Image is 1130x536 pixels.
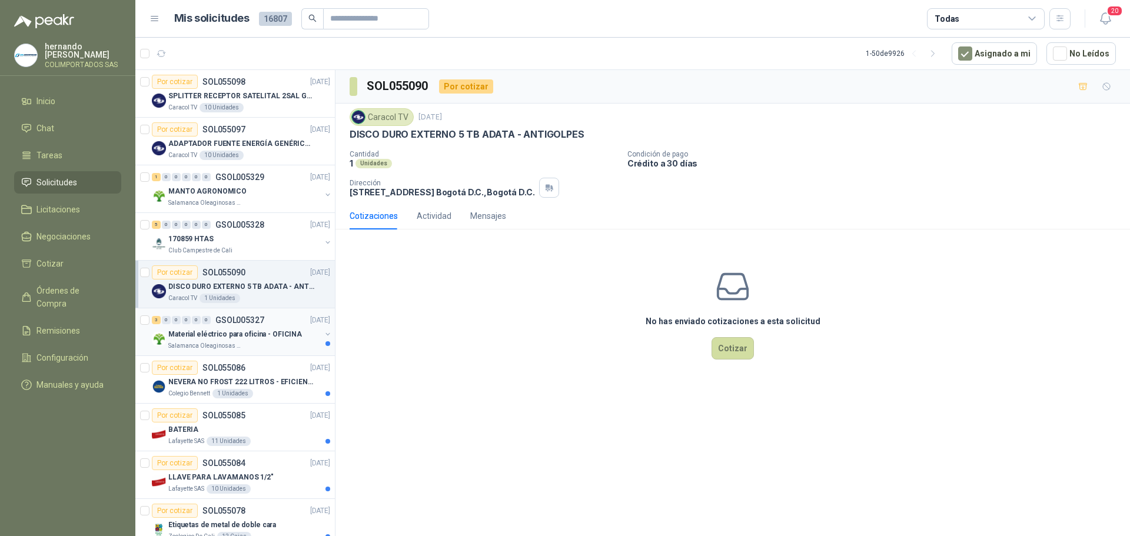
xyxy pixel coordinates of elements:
[627,158,1125,168] p: Crédito a 30 días
[135,404,335,451] a: Por cotizarSOL055085[DATE] Company LogoBATERIALafayette SAS11 Unidades
[135,70,335,118] a: Por cotizarSOL055098[DATE] Company LogoSPLITTER RECEPTOR SATELITAL 2SAL GT-SP21Caracol TV10 Unidades
[168,341,242,351] p: Salamanca Oleaginosas SAS
[168,91,315,102] p: SPLITTER RECEPTOR SATELITAL 2SAL GT-SP21
[45,42,121,59] p: hernando [PERSON_NAME]
[418,112,442,123] p: [DATE]
[135,451,335,499] a: Por cotizarSOL055084[DATE] Company LogoLLAVE PARA LAVAMANOS 1/2"Lafayette SAS10 Unidades
[1095,8,1116,29] button: 20
[36,203,80,216] span: Licitaciones
[367,77,430,95] h3: SOL055090
[202,221,211,229] div: 0
[14,252,121,275] a: Cotizar
[152,221,161,229] div: 5
[36,351,88,364] span: Configuración
[36,324,80,337] span: Remisiones
[168,198,242,208] p: Salamanca Oleaginosas SAS
[202,268,245,277] p: SOL055090
[207,437,251,446] div: 11 Unidades
[152,475,166,489] img: Company Logo
[310,172,330,183] p: [DATE]
[182,316,191,324] div: 0
[168,294,197,303] p: Caracol TV
[152,456,198,470] div: Por cotizar
[470,209,506,222] div: Mensajes
[168,377,315,388] p: NEVERA NO FROST 222 LITROS - EFICIENCIA ENERGETICA A
[14,144,121,167] a: Tareas
[352,111,365,124] img: Company Logo
[152,332,166,346] img: Company Logo
[310,219,330,231] p: [DATE]
[14,347,121,369] a: Configuración
[152,408,198,422] div: Por cotizar
[310,124,330,135] p: [DATE]
[14,374,121,396] a: Manuales y ayuda
[202,411,245,420] p: SOL055085
[310,505,330,517] p: [DATE]
[36,284,110,310] span: Órdenes de Compra
[168,389,210,398] p: Colegio Bennett
[202,316,211,324] div: 0
[135,356,335,404] a: Por cotizarSOL055086[DATE] Company LogoNEVERA NO FROST 222 LITROS - EFICIENCIA ENERGETICA AColegi...
[14,198,121,221] a: Licitaciones
[310,458,330,469] p: [DATE]
[168,424,198,435] p: BATERIA
[308,14,317,22] span: search
[259,12,292,26] span: 16807
[215,221,264,229] p: GSOL005328
[215,173,264,181] p: GSOL005329
[350,150,618,158] p: Cantidad
[14,319,121,342] a: Remisiones
[152,189,166,203] img: Company Logo
[152,265,198,279] div: Por cotizar
[162,221,171,229] div: 0
[350,209,398,222] div: Cotizaciones
[152,170,333,208] a: 1 0 0 0 0 0 GSOL005329[DATE] Company LogoMANTO AGRONOMICOSalamanca Oleaginosas SAS
[192,316,201,324] div: 0
[202,78,245,86] p: SOL055098
[36,95,55,108] span: Inicio
[135,261,335,308] a: Por cotizarSOL055090[DATE] Company LogoDISCO DURO EXTERNO 5 TB ADATA - ANTIGOLPESCaracol TV1 Unid...
[168,520,276,531] p: Etiquetas de metal de doble cara
[192,221,201,229] div: 0
[135,118,335,165] a: Por cotizarSOL055097[DATE] Company LogoADAPTADOR FUENTE ENERGÍA GENÉRICO 24V 1ACaracol TV10 Unidades
[417,209,451,222] div: Actividad
[152,75,198,89] div: Por cotizar
[36,378,104,391] span: Manuales y ayuda
[646,315,820,328] h3: No has enviado cotizaciones a esta solicitud
[350,179,534,187] p: Dirección
[152,141,166,155] img: Company Logo
[168,484,204,494] p: Lafayette SAS
[212,389,253,398] div: 1 Unidades
[310,362,330,374] p: [DATE]
[202,507,245,515] p: SOL055078
[168,329,302,340] p: Material eléctrico para oficina - OFICINA
[215,316,264,324] p: GSOL005327
[14,171,121,194] a: Solicitudes
[1106,5,1123,16] span: 20
[36,176,77,189] span: Solicitudes
[310,315,330,326] p: [DATE]
[15,44,37,66] img: Company Logo
[172,221,181,229] div: 0
[350,187,534,197] p: [STREET_ADDRESS] Bogotá D.C. , Bogotá D.C.
[14,14,74,28] img: Logo peakr
[152,122,198,137] div: Por cotizar
[182,221,191,229] div: 0
[202,173,211,181] div: 0
[355,159,392,168] div: Unidades
[192,173,201,181] div: 0
[152,361,198,375] div: Por cotizar
[168,246,232,255] p: Club Campestre de Cali
[162,173,171,181] div: 0
[168,234,214,245] p: 170859 HTAS
[14,117,121,139] a: Chat
[712,337,754,359] button: Cotizar
[172,316,181,324] div: 0
[152,427,166,441] img: Company Logo
[310,410,330,421] p: [DATE]
[168,281,315,292] p: DISCO DURO EXTERNO 5 TB ADATA - ANTIGOLPES
[152,284,166,298] img: Company Logo
[36,149,62,162] span: Tareas
[14,279,121,315] a: Órdenes de Compra
[1046,42,1116,65] button: No Leídos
